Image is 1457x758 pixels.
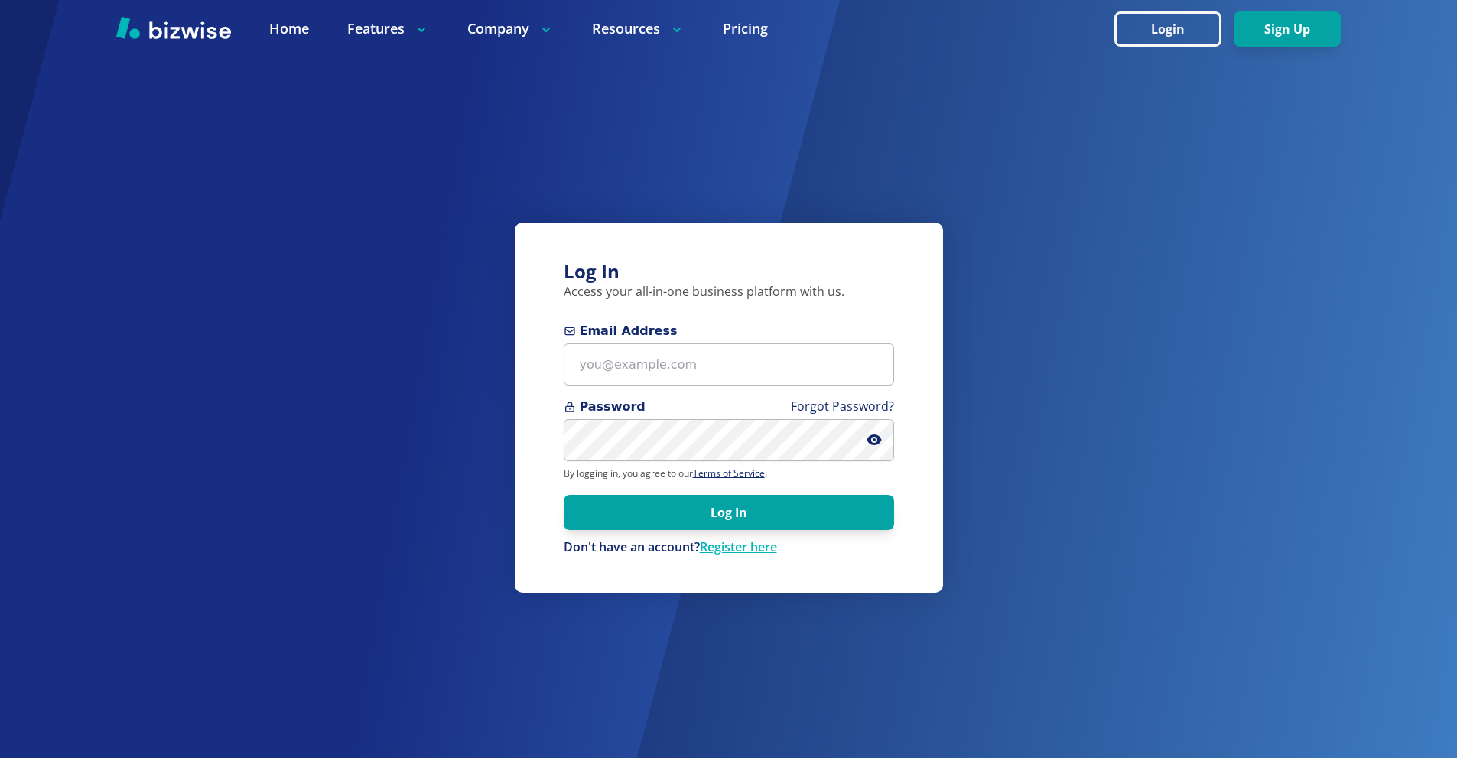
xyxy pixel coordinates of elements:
[269,19,309,38] a: Home
[347,19,429,38] p: Features
[592,19,685,38] p: Resources
[1234,22,1341,37] a: Sign Up
[1114,22,1234,37] a: Login
[564,495,894,530] button: Log In
[116,16,231,39] img: Bizwise Logo
[564,259,894,285] h3: Log In
[1234,11,1341,47] button: Sign Up
[791,398,894,415] a: Forgot Password?
[564,322,894,340] span: Email Address
[564,539,894,556] p: Don't have an account?
[564,284,894,301] p: Access your all-in-one business platform with us.
[564,539,894,556] div: Don't have an account?Register here
[700,538,777,555] a: Register here
[564,343,894,386] input: you@example.com
[1114,11,1221,47] button: Login
[723,19,768,38] a: Pricing
[693,467,765,480] a: Terms of Service
[564,467,894,480] p: By logging in, you agree to our .
[564,398,894,416] span: Password
[467,19,554,38] p: Company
